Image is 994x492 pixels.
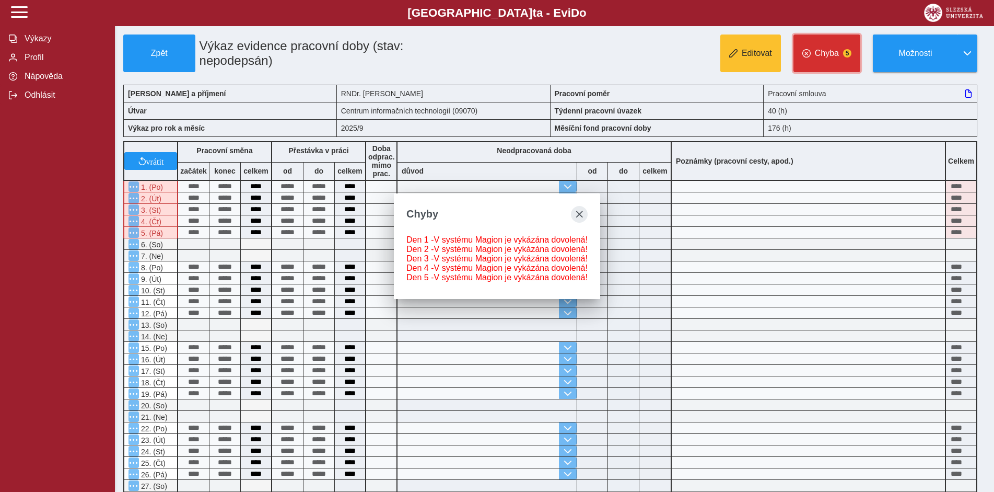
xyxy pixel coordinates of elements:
b: celkem [639,167,671,175]
span: Chyby [406,208,438,220]
b: Přestávka v práci [288,146,348,155]
span: 24. (St) [139,448,165,456]
b: celkem [241,167,271,175]
span: 19. (Pá) [139,390,167,398]
span: 6. (So) [139,241,163,249]
div: Centrum informačních technologií (09070) [337,102,551,119]
span: 21. (Ne) [139,413,168,421]
button: Menu [128,181,139,192]
button: Menu [128,377,139,387]
div: 2025/9 [337,119,551,137]
b: Celkem [948,157,974,165]
b: od [577,167,607,175]
b: [PERSON_NAME] a příjmení [128,89,226,98]
b: Doba odprac. mimo prac. [368,144,395,178]
button: Menu [128,193,139,203]
button: Menu [128,342,139,353]
span: 15. (Po) [139,344,167,352]
b: začátek [178,167,209,175]
b: celkem [335,167,365,175]
b: od [272,167,303,175]
div: V systému Magion je vykázána dovolená! [123,181,178,192]
span: Den 5 - [406,273,434,282]
button: Menu [128,331,139,341]
span: D [571,6,579,19]
span: Den 4 - [406,264,434,272]
div: V systému Magion je vykázána dovolená! [406,264,588,273]
span: 16. (Út) [139,356,166,364]
span: Editovat [742,49,772,58]
b: Týdenní pracovní úvazek [555,107,642,115]
div: RNDr. [PERSON_NAME] [337,85,551,102]
span: 26. (Pá) [139,471,167,479]
div: V systému Magion je vykázána dovolená! [406,254,588,264]
button: Menu [128,423,139,433]
button: Menu [128,216,139,226]
span: 4. (Čt) [139,218,161,226]
span: 11. (Čt) [139,298,166,306]
span: 12. (Pá) [139,310,167,318]
b: Pracovní poměr [555,89,610,98]
b: konec [209,167,240,175]
span: o [579,6,587,19]
b: Poznámky (pracovní cesty, apod.) [672,157,798,165]
button: Menu [128,411,139,422]
span: Den 1 - [406,235,434,244]
span: 9. (Út) [139,275,161,283]
button: Chyba5 [793,35,860,72]
div: V systému Magion je vykázána dovolená! [406,245,588,254]
button: Menu [128,273,139,284]
button: Menu [128,285,139,295]
button: Menu [128,446,139,456]
div: Pracovní smlouva [764,85,977,102]
button: Menu [128,250,139,261]
b: důvod [402,167,424,175]
span: 25. (Čt) [139,459,166,467]
span: 18. (Čt) [139,379,166,387]
button: Menu [128,204,139,215]
button: Menu [128,308,139,318]
button: Menu [128,457,139,468]
span: Den 2 - [406,245,434,254]
b: Pracovní směna [196,146,252,155]
span: 10. (St) [139,287,165,295]
span: 8. (Po) [139,264,163,272]
span: 13. (So) [139,321,167,329]
span: 27. (So) [139,482,167,490]
div: 40 (h) [764,102,977,119]
div: V systému Magion je vykázána dovolená! [123,227,178,238]
button: Menu [128,227,139,238]
span: Profil [21,53,106,62]
b: Měsíční fond pracovní doby [555,124,651,132]
span: Možnosti [882,49,949,58]
b: Útvar [128,107,147,115]
span: Den 3 - [406,254,434,263]
span: 5. (Pá) [139,229,163,237]
button: Menu [128,388,139,399]
span: 3. (St) [139,206,161,214]
b: do [608,167,639,175]
button: close [571,206,588,223]
span: 1. (Po) [139,183,163,191]
span: vrátit [146,157,164,165]
button: Menu [128,319,139,330]
button: Menu [128,262,139,272]
button: Možnosti [873,35,957,72]
b: do [303,167,334,175]
span: 5 [843,49,851,58]
span: Zpět [128,49,191,58]
b: Neodpracovaná doba [497,146,571,155]
b: Výkaz pro rok a měsíc [128,124,205,132]
h1: Výkaz evidence pracovní doby (stav: nepodepsán) [195,35,483,72]
img: logo_web_su.png [924,4,983,22]
span: Chyba [815,49,839,58]
button: Zpět [123,35,195,72]
button: Menu [128,296,139,307]
b: [GEOGRAPHIC_DATA] a - Evi [31,6,963,20]
span: 2. (Út) [139,194,161,203]
span: Nápověda [21,72,106,81]
div: V systému Magion je vykázána dovolená! [406,235,588,245]
button: Menu [128,239,139,249]
button: Menu [128,354,139,364]
span: Výkazy [21,34,106,43]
